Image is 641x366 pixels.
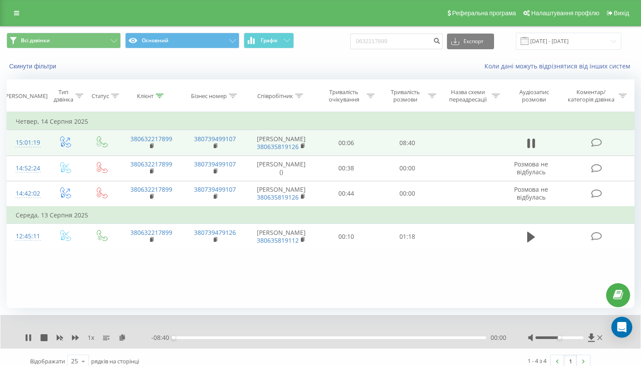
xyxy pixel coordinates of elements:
[510,88,559,103] div: Аудіозапис розмови
[484,62,634,70] a: Коли дані можуть відрізнятися вiд інших систем
[385,88,426,103] div: Тривалість розмови
[151,333,174,342] span: - 08:40
[531,10,599,17] span: Налаштування профілю
[194,160,236,168] a: 380739499107
[92,92,109,100] div: Статус
[514,185,548,201] span: Розмова не відбулась
[16,228,37,245] div: 12:45:11
[130,228,172,237] a: 380632217899
[30,357,65,365] span: Відображати
[514,160,548,176] span: Розмова не відбулась
[125,33,239,48] button: Основний
[257,193,299,201] a: 380635819126
[566,88,617,103] div: Коментар/категорія дзвінка
[137,92,153,100] div: Клієнт
[452,10,516,17] span: Реферальна програма
[324,88,365,103] div: Тривалість очікування
[194,228,236,237] a: 380739479126
[257,92,293,100] div: Співробітник
[7,62,61,70] button: Скинути фільтри
[446,88,490,103] div: Назва схеми переадресації
[315,181,376,207] td: 00:44
[194,135,236,143] a: 380739499107
[315,130,376,156] td: 00:06
[377,130,438,156] td: 08:40
[71,357,78,366] div: 25
[528,356,546,365] div: 1 - 4 з 4
[130,160,172,168] a: 380632217899
[3,92,48,100] div: [PERSON_NAME]
[7,33,121,48] button: Всі дзвінки
[16,160,37,177] div: 14:52:24
[7,207,634,224] td: Середа, 13 Серпня 2025
[54,88,73,103] div: Тип дзвінка
[21,37,50,44] span: Всі дзвінки
[16,185,37,202] div: 14:42:02
[491,333,506,342] span: 00:00
[191,92,227,100] div: Бізнес номер
[194,185,236,193] a: 380739499107
[377,181,438,207] td: 00:00
[247,224,315,249] td: [PERSON_NAME]
[257,142,299,151] a: 380635819126
[244,33,294,48] button: Графік
[247,130,315,156] td: [PERSON_NAME]
[130,185,172,193] a: 380632217899
[172,336,175,339] div: Accessibility label
[315,156,376,181] td: 00:38
[130,135,172,143] a: 380632217899
[377,156,438,181] td: 00:00
[261,37,278,44] span: Графік
[558,336,561,339] div: Accessibility label
[377,224,438,249] td: 01:18
[7,113,634,130] td: Четвер, 14 Серпня 2025
[614,10,629,17] span: Вихід
[247,156,315,181] td: [PERSON_NAME] ()
[257,236,299,244] a: 380635819112
[91,357,139,365] span: рядків на сторінці
[611,317,632,338] div: Open Intercom Messenger
[16,134,37,151] div: 15:01:19
[88,333,94,342] span: 1 x
[350,34,443,49] input: Пошук за номером
[447,34,494,49] button: Експорт
[247,181,315,207] td: [PERSON_NAME]
[315,224,376,249] td: 00:10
